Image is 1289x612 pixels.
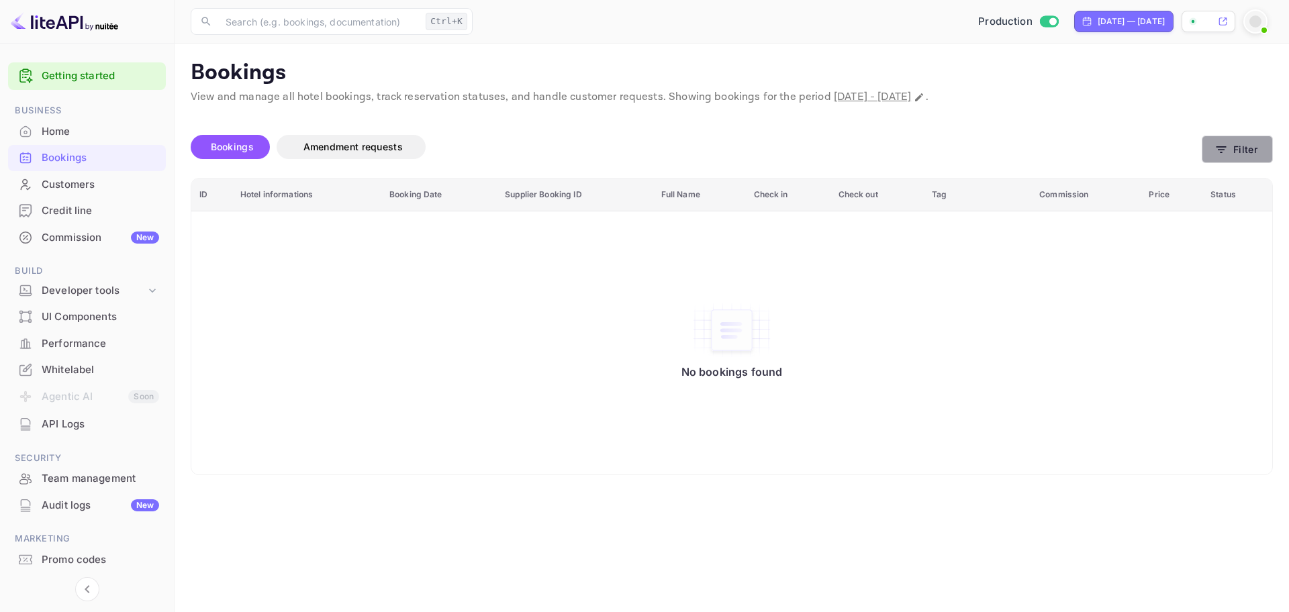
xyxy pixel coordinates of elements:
[8,145,166,171] div: Bookings
[303,141,403,152] span: Amendment requests
[8,411,166,438] div: API Logs
[8,198,166,224] div: Credit line
[8,145,166,170] a: Bookings
[8,225,166,251] div: CommissionNew
[1141,178,1202,211] th: Price
[131,499,159,511] div: New
[8,225,166,250] a: CommissionNew
[8,119,166,145] div: Home
[42,417,159,432] div: API Logs
[1202,136,1273,163] button: Filter
[973,14,1063,30] div: Switch to Sandbox mode
[912,91,926,104] button: Change date range
[211,141,254,152] span: Bookings
[1098,15,1165,28] div: [DATE] — [DATE]
[8,493,166,517] a: Audit logsNew
[191,60,1273,87] p: Bookings
[191,178,1272,475] table: booking table
[8,411,166,436] a: API Logs
[191,135,1202,159] div: account-settings tabs
[42,309,159,325] div: UI Components
[191,89,1273,105] p: View and manage all hotel bookings, track reservation statuses, and handle customer requests. Sho...
[8,279,166,303] div: Developer tools
[978,14,1033,30] span: Production
[426,13,467,30] div: Ctrl+K
[42,203,159,219] div: Credit line
[8,304,166,329] a: UI Components
[1031,178,1141,211] th: Commission
[42,552,159,568] div: Promo codes
[8,547,166,573] div: Promo codes
[8,264,166,278] span: Build
[8,466,166,492] div: Team management
[8,172,166,198] div: Customers
[42,177,159,193] div: Customers
[218,8,420,35] input: Search (e.g. bookings, documentation)
[42,336,159,352] div: Performance
[8,466,166,491] a: Team management
[42,68,159,84] a: Getting started
[834,90,911,104] span: [DATE] - [DATE]
[8,172,166,197] a: Customers
[42,498,159,513] div: Audit logs
[8,198,166,223] a: Credit line
[1202,178,1272,211] th: Status
[8,531,166,546] span: Marketing
[681,365,783,378] p: No bookings found
[8,547,166,572] a: Promo codes
[8,304,166,330] div: UI Components
[8,331,166,357] div: Performance
[8,451,166,466] span: Security
[497,178,653,211] th: Supplier Booking ID
[8,119,166,144] a: Home
[131,232,159,244] div: New
[8,331,166,356] a: Performance
[42,124,159,140] div: Home
[42,283,146,299] div: Developer tools
[11,11,118,32] img: LiteAPI logo
[75,577,99,601] button: Collapse navigation
[42,471,159,487] div: Team management
[191,178,232,211] th: ID
[42,362,159,378] div: Whitelabel
[746,178,830,211] th: Check in
[42,230,159,246] div: Commission
[42,150,159,166] div: Bookings
[830,178,924,211] th: Check out
[8,357,166,382] a: Whitelabel
[8,357,166,383] div: Whitelabel
[381,178,497,211] th: Booking Date
[8,103,166,118] span: Business
[924,178,1031,211] th: Tag
[691,302,772,358] img: No bookings found
[232,178,381,211] th: Hotel informations
[8,62,166,90] div: Getting started
[8,493,166,519] div: Audit logsNew
[653,178,746,211] th: Full Name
